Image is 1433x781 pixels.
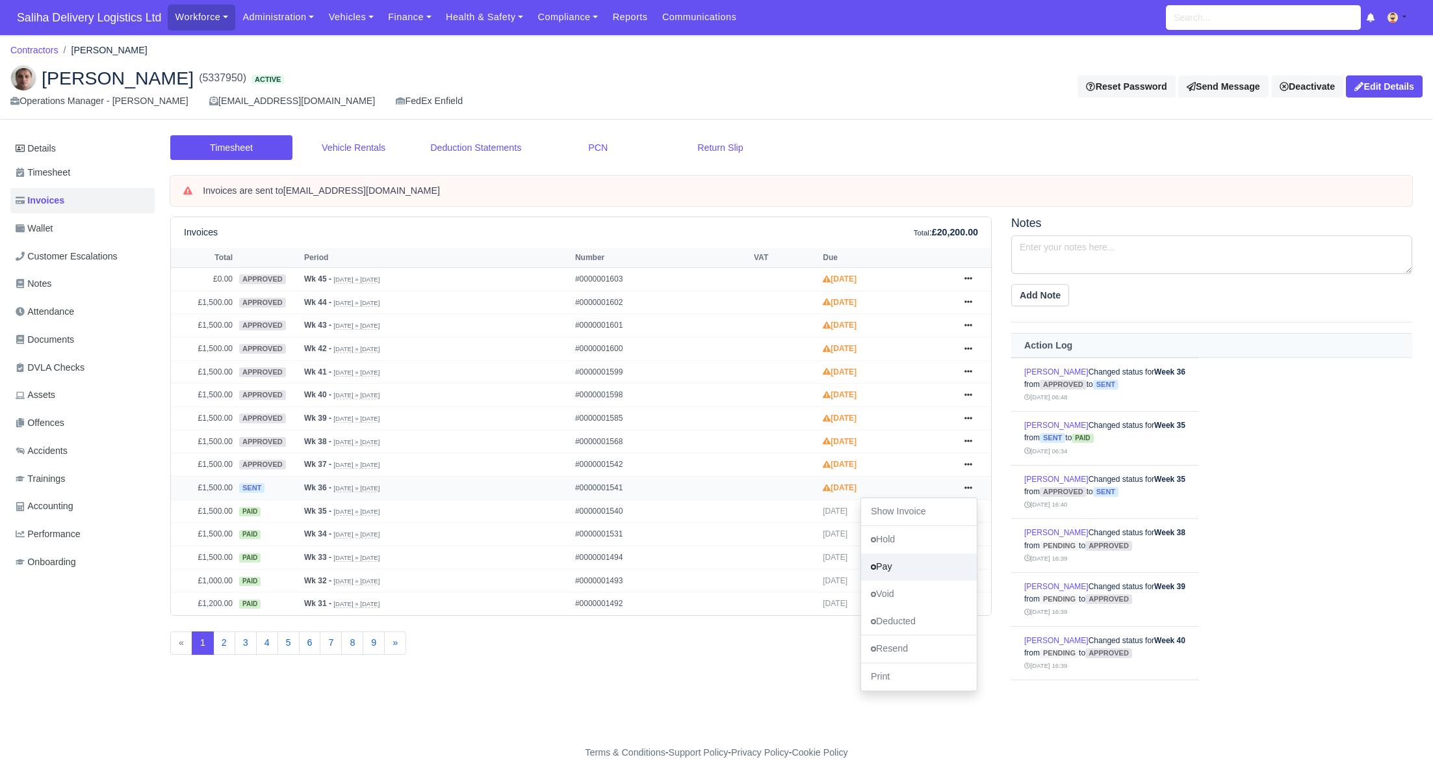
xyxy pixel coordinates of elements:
[16,555,76,570] span: Onboarding
[572,314,751,338] td: #0000001601
[171,291,236,314] td: £1,500.00
[1154,421,1185,430] strong: Week 35
[1178,75,1269,98] a: Send Message
[16,304,74,319] span: Attendance
[239,344,286,354] span: approved
[572,407,751,430] td: #0000001585
[171,546,236,570] td: £1,500.00
[1011,626,1198,680] td: Changed status for from to
[171,248,236,267] th: Total
[861,553,977,581] a: Pay
[1368,719,1433,781] iframe: Chat Widget
[1072,434,1093,443] span: paid
[333,554,380,562] small: [DATE] » [DATE]
[751,248,820,267] th: VAT
[1346,75,1423,98] a: Edit Details
[659,135,781,161] a: Return Slip
[304,553,331,562] strong: Wk 33 -
[239,437,286,447] span: approved
[304,414,331,423] strong: Wk 39 -
[199,70,246,86] span: (5337950)
[1085,594,1132,604] span: approved
[1024,582,1089,591] a: [PERSON_NAME]
[415,135,537,161] a: Deduction Statements
[235,5,321,30] a: Administration
[333,415,380,423] small: [DATE] » [DATE]
[301,248,572,267] th: Period
[1154,475,1185,484] strong: Week 35
[341,631,363,655] a: 8
[171,453,236,477] td: £1,500.00
[333,461,380,469] small: [DATE] » [DATE]
[333,345,380,353] small: [DATE] » [DATE]
[1024,608,1067,615] small: [DATE] 16:39
[171,384,236,407] td: £1,500.00
[304,460,331,469] strong: Wk 37 -
[256,631,278,655] a: 4
[333,276,380,284] small: [DATE] » [DATE]
[252,75,284,85] span: Active
[914,229,929,237] small: Total
[333,531,380,538] small: [DATE] » [DATE]
[1271,75,1343,98] a: Deactivate
[572,523,751,546] td: #0000001531
[572,453,751,477] td: #0000001542
[861,581,977,608] a: Void
[572,248,751,267] th: Number
[239,367,286,377] span: approved
[1040,594,1079,604] span: pending
[1011,465,1198,519] td: Changed status for from to
[171,499,236,523] td: £1,500.00
[1085,541,1132,551] span: approved
[304,599,331,608] strong: Wk 31 -
[16,193,64,208] span: Invoices
[184,227,218,238] h6: Invoices
[731,747,789,758] a: Privacy Policy
[823,367,857,377] strong: [DATE]
[16,332,74,347] span: Documents
[171,338,236,361] td: £1,500.00
[320,631,342,655] a: 7
[572,569,751,592] td: #0000001493
[10,466,155,492] a: Trainings
[304,298,331,307] strong: Wk 44 -
[914,225,978,240] div: :
[333,577,380,585] small: [DATE] » [DATE]
[304,483,331,492] strong: Wk 36 -
[16,527,81,542] span: Performance
[171,592,236,615] td: £1,200.00
[1154,367,1185,377] strong: Week 36
[10,45,58,55] a: Contractors
[572,268,751,291] td: #0000001603
[58,43,148,58] li: [PERSON_NAME]
[239,390,286,400] span: approved
[203,185,1399,198] div: Invoices are sent to
[1011,572,1198,626] td: Changed status for from to
[171,268,236,291] td: £0.00
[572,592,751,615] td: #0000001492
[572,291,751,314] td: #0000001602
[1024,662,1067,669] small: [DATE] 16:39
[1093,380,1118,390] span: sent
[861,526,977,553] a: Hold
[171,314,236,338] td: £1,500.00
[239,298,286,308] span: approved
[1024,555,1067,562] small: [DATE] 16:39
[10,522,155,547] a: Performance
[384,631,406,655] a: »
[823,483,857,492] strong: [DATE]
[239,553,261,563] span: paid
[1154,636,1185,645] strong: Week 40
[10,244,155,269] a: Customer Escalations
[1078,75,1175,98] button: Reset Password
[10,438,155,464] a: Accidents
[932,227,978,237] strong: £20,200.00
[1011,680,1198,734] td: Changed status for from to
[823,414,857,423] strong: [DATE]
[1085,648,1132,658] span: approved
[239,577,261,586] span: paid
[16,360,84,375] span: DVLA Checks
[16,471,65,486] span: Trainings
[10,355,155,380] a: DVLA Checks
